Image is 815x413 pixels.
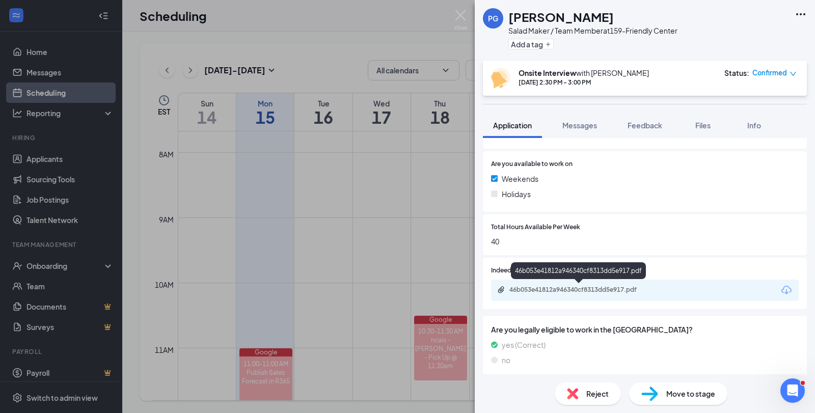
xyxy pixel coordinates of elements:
[519,78,649,87] div: [DATE] 2:30 PM - 3:00 PM
[502,339,546,350] span: yes (Correct)
[695,121,711,130] span: Files
[497,286,505,294] svg: Paperclip
[752,68,787,78] span: Confirmed
[508,25,677,36] div: Salad Maker / Team Member at 159-Friendly Center
[586,388,609,399] span: Reject
[497,286,662,295] a: Paperclip46b053e41812a946340cf8313dd5e917.pdf
[493,121,532,130] span: Application
[795,8,807,20] svg: Ellipses
[502,173,538,184] span: Weekends
[519,68,649,78] div: with [PERSON_NAME]
[491,159,573,169] span: Are you available to work on
[780,284,793,296] svg: Download
[491,223,580,232] span: Total Hours Available Per Week
[491,324,799,335] span: Are you legally eligible to work in the [GEOGRAPHIC_DATA]?
[511,262,646,279] div: 46b053e41812a946340cf8313dd5e917.pdf
[780,378,805,403] iframe: Intercom live chat
[666,388,715,399] span: Move to stage
[502,354,510,366] span: no
[562,121,597,130] span: Messages
[519,68,576,77] b: Onsite Interview
[491,266,536,276] span: Indeed Resume
[508,8,614,25] h1: [PERSON_NAME]
[790,70,797,77] span: down
[724,68,749,78] div: Status :
[491,236,799,247] span: 40
[509,286,652,294] div: 46b053e41812a946340cf8313dd5e917.pdf
[628,121,662,130] span: Feedback
[747,121,761,130] span: Info
[545,41,551,47] svg: Plus
[502,188,531,200] span: Holidays
[488,13,498,23] div: PG
[508,39,554,49] button: PlusAdd a tag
